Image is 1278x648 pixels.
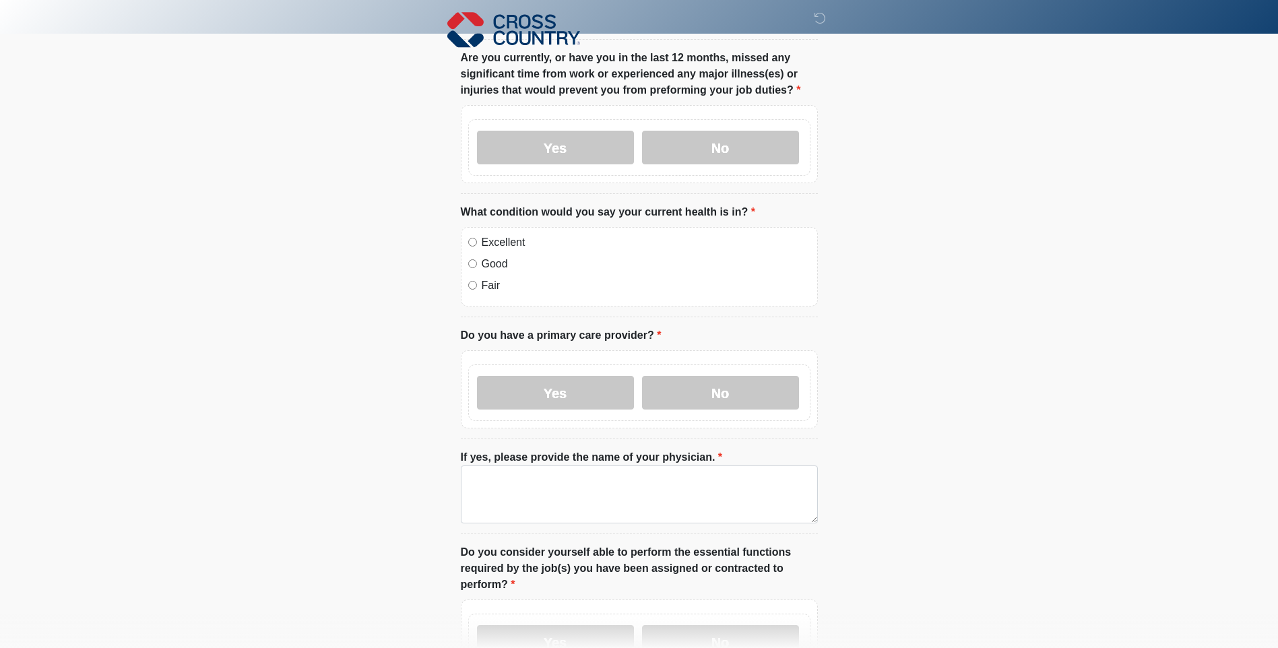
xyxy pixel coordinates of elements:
label: If yes, please provide the name of your physician. [461,449,723,465]
label: Good [482,256,810,272]
label: No [642,131,799,164]
img: Cross Country Logo [447,10,581,49]
label: Are you currently, or have you in the last 12 months, missed any significant time from work or ex... [461,50,818,98]
label: Do you have a primary care provider? [461,327,662,344]
label: Yes [477,376,634,410]
label: Excellent [482,234,810,251]
label: Fair [482,278,810,294]
label: No [642,376,799,410]
input: Fair [468,281,477,290]
input: Good [468,259,477,268]
label: Yes [477,131,634,164]
label: What condition would you say your current health is in? [461,204,755,220]
input: Excellent [468,238,477,247]
label: Do you consider yourself able to perform the essential functions required by the job(s) you have ... [461,544,818,593]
